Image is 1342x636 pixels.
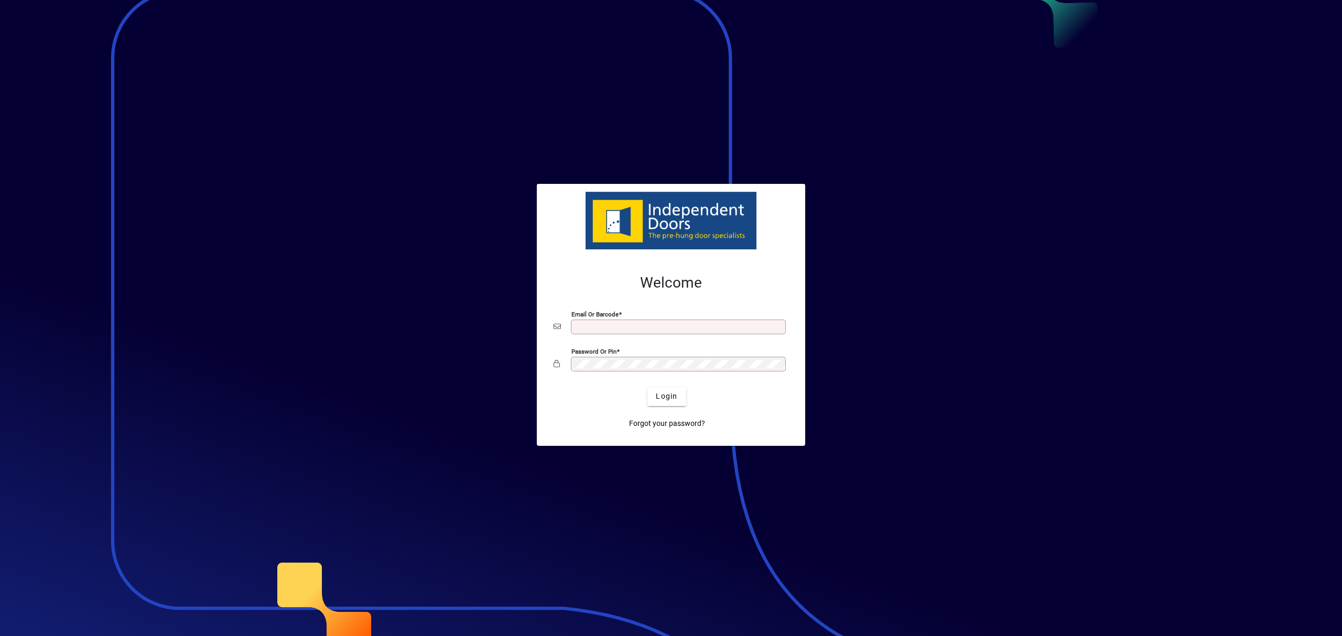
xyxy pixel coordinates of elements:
span: Forgot your password? [629,418,705,429]
span: Login [656,391,677,402]
mat-label: Password or Pin [571,347,616,355]
a: Forgot your password? [625,414,709,433]
button: Login [647,387,686,406]
mat-label: Email or Barcode [571,310,619,317]
h2: Welcome [554,274,788,292]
